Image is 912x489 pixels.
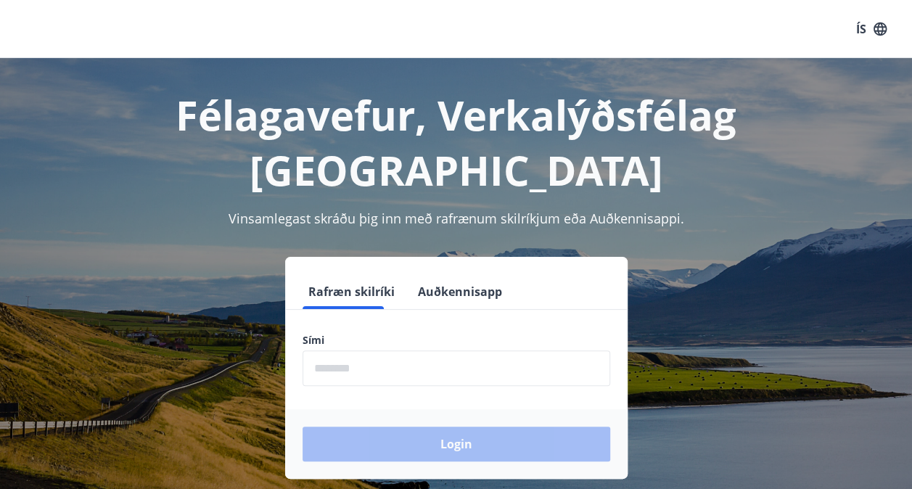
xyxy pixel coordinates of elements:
[229,210,684,227] span: Vinsamlegast skráðu þig inn með rafrænum skilríkjum eða Auðkennisappi.
[303,333,610,348] label: Sími
[17,87,895,197] h1: Félagavefur, Verkalýðsfélag [GEOGRAPHIC_DATA]
[848,16,895,42] button: ÍS
[412,274,508,309] button: Auðkennisapp
[303,274,400,309] button: Rafræn skilríki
